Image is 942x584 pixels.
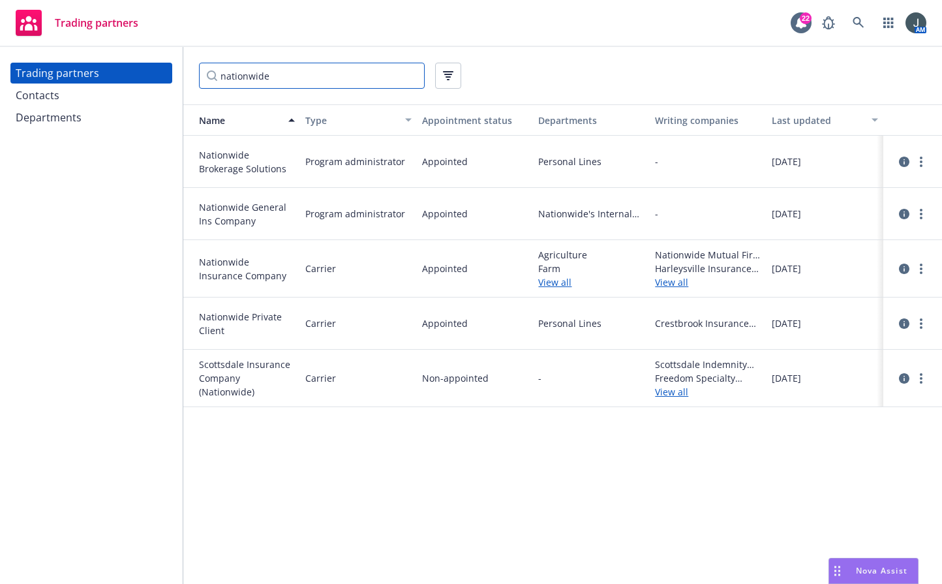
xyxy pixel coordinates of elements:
[650,104,767,136] button: Writing companies
[828,558,919,584] button: Nova Assist
[655,371,761,385] span: Freedom Specialty Insurance Company
[422,207,468,221] span: Appointed
[772,207,801,221] span: [DATE]
[815,10,842,36] a: Report a Bug
[10,107,172,128] a: Departments
[875,10,902,36] a: Switch app
[10,5,144,41] a: Trading partners
[538,248,645,262] span: Agriculture
[538,155,645,168] span: Personal Lines
[189,114,281,127] div: Name
[829,559,845,583] div: Drag to move
[16,85,59,106] div: Contacts
[655,358,761,371] span: Scottsdale Indemnity Company
[422,155,468,168] span: Appointed
[896,316,912,331] a: circleInformation
[305,155,405,168] span: Program administrator
[655,114,761,127] div: Writing companies
[16,107,82,128] div: Departments
[16,63,99,84] div: Trading partners
[422,262,468,275] span: Appointed
[772,155,801,168] span: [DATE]
[655,385,761,399] a: View all
[199,255,295,283] span: Nationwide Insurance Company
[913,261,929,277] a: more
[10,85,172,106] a: Contacts
[417,104,534,136] button: Appointment status
[913,206,929,222] a: more
[305,262,336,275] span: Carrier
[533,104,650,136] button: Departments
[538,275,645,289] a: View all
[896,206,912,222] a: circleInformation
[538,371,541,385] span: -
[199,358,295,399] span: Scottsdale Insurance Company (Nationwide)
[800,12,812,24] div: 22
[655,248,761,262] span: Nationwide Mutual Fire Insurance Company
[767,104,883,136] button: Last updated
[896,154,912,170] a: circleInformation
[422,114,528,127] div: Appointment status
[305,207,405,221] span: Program administrator
[538,262,645,275] span: Farm
[772,316,801,330] span: [DATE]
[655,275,761,289] a: View all
[183,104,300,136] button: Name
[422,371,489,385] span: Non-appointed
[896,371,912,386] a: circleInformation
[913,316,929,331] a: more
[905,12,926,33] img: photo
[772,114,864,127] div: Last updated
[655,316,761,330] span: Crestbrook Insurance Company
[305,114,397,127] div: Type
[199,148,295,176] span: Nationwide Brokerage Solutions
[772,262,801,275] span: [DATE]
[655,262,761,275] span: Harleysville Insurance Co of [US_STATE]
[772,371,801,385] span: [DATE]
[913,371,929,386] a: more
[845,10,872,36] a: Search
[913,154,929,170] a: more
[300,104,417,136] button: Type
[199,200,295,228] span: Nationwide General Ins Company
[655,155,658,168] span: -
[10,63,172,84] a: Trading partners
[55,18,138,28] span: Trading partners
[655,207,658,221] span: -
[856,565,907,576] span: Nova Assist
[538,207,645,221] span: Nationwide's Internal MGA
[199,63,425,89] input: Filter by keyword...
[199,310,295,337] span: Nationwide Private Client
[422,316,468,330] span: Appointed
[538,114,645,127] div: Departments
[896,261,912,277] a: circleInformation
[538,316,645,330] span: Personal Lines
[305,316,336,330] span: Carrier
[305,371,336,385] span: Carrier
